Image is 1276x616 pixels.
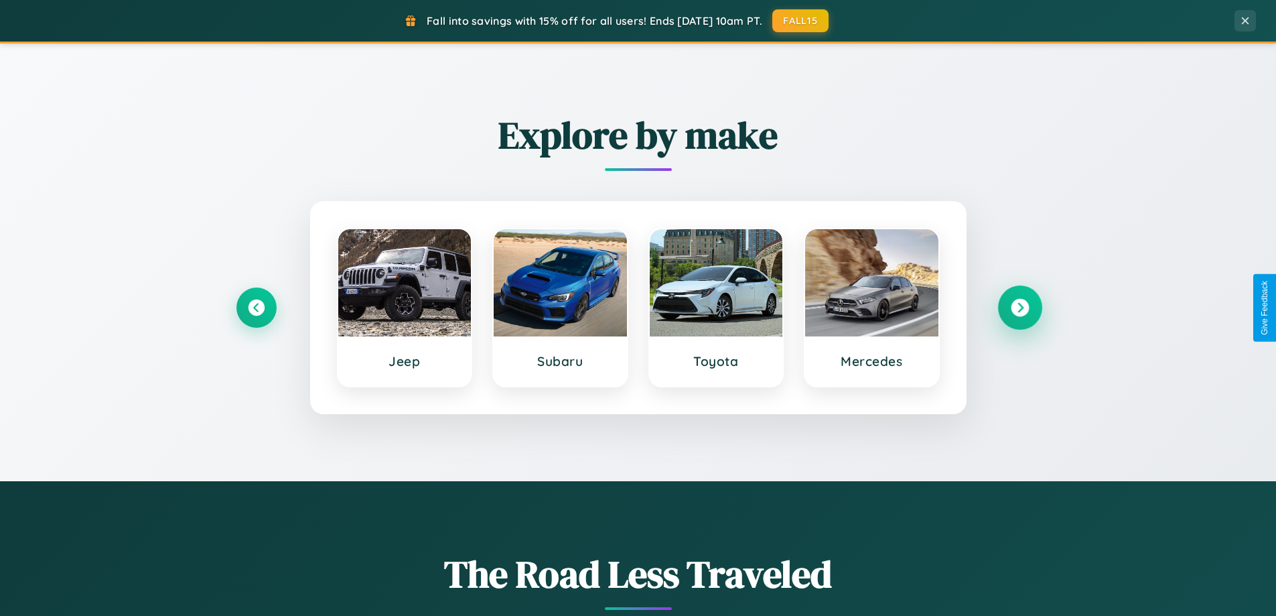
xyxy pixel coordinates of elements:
[507,353,614,369] h3: Subaru
[236,109,1040,161] h2: Explore by make
[819,353,925,369] h3: Mercedes
[352,353,458,369] h3: Jeep
[1260,281,1269,335] div: Give Feedback
[427,14,762,27] span: Fall into savings with 15% off for all users! Ends [DATE] 10am PT.
[236,548,1040,600] h1: The Road Less Traveled
[772,9,829,32] button: FALL15
[663,353,770,369] h3: Toyota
